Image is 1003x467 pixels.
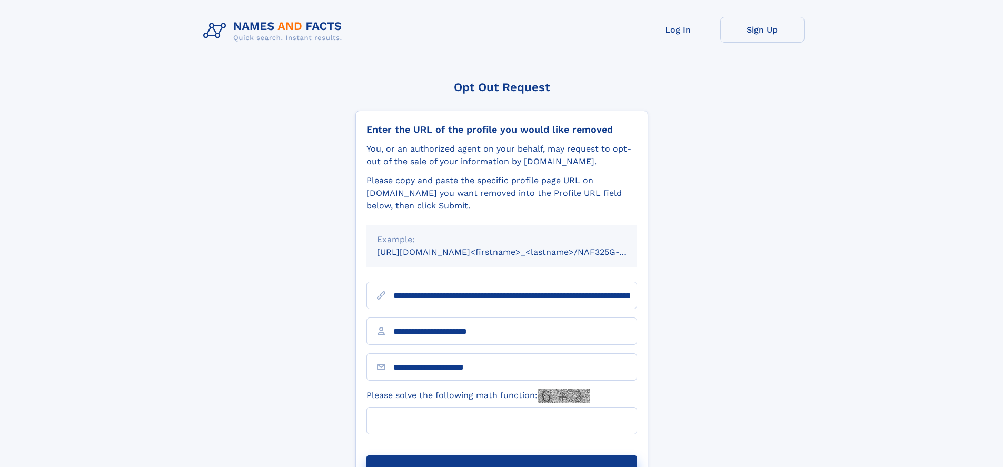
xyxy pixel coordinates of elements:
small: [URL][DOMAIN_NAME]<firstname>_<lastname>/NAF325G-xxxxxxxx [377,247,657,257]
div: Please copy and paste the specific profile page URL on [DOMAIN_NAME] you want removed into the Pr... [366,174,637,212]
div: Enter the URL of the profile you would like removed [366,124,637,135]
a: Sign Up [720,17,805,43]
a: Log In [636,17,720,43]
div: Opt Out Request [355,81,648,94]
div: Example: [377,233,627,246]
label: Please solve the following math function: [366,389,590,403]
div: You, or an authorized agent on your behalf, may request to opt-out of the sale of your informatio... [366,143,637,168]
img: Logo Names and Facts [199,17,351,45]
